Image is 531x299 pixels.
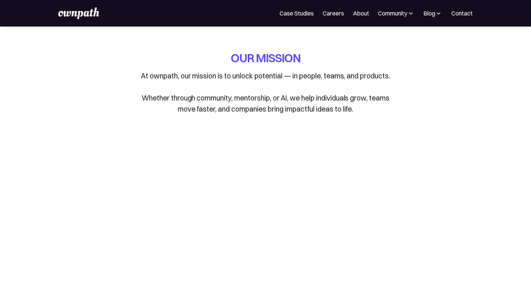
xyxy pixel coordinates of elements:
a: Contact [451,9,473,18]
div: Community [378,9,407,18]
div: Community [378,9,414,18]
a: About [353,9,369,18]
p: At ownpath, our mission is to unlock potential — in people, teams, and products. Whether through ... [136,70,395,115]
div: Blog [423,9,442,18]
a: Careers [323,9,344,18]
div: Blog [423,9,435,18]
a: Case Studies [280,9,314,18]
h1: OUR MISSION [231,50,301,66]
